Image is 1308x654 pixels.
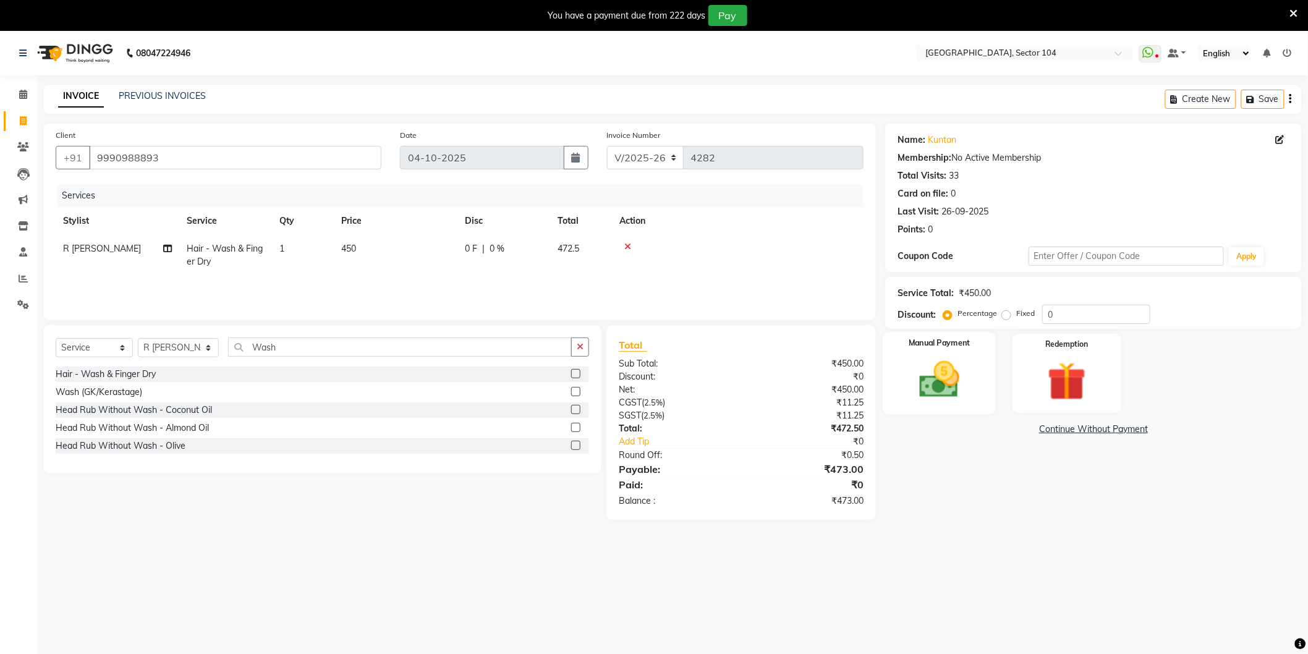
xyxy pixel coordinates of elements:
div: ₹0 [763,435,873,448]
div: Sub Total: [609,357,741,370]
div: No Active Membership [898,151,1289,164]
button: Apply [1229,247,1264,266]
div: Balance : [609,495,741,507]
div: Coupon Code [898,250,1028,263]
span: SGST [619,410,641,421]
div: ( ) [609,396,741,409]
img: logo [32,36,116,70]
div: Services [57,184,873,207]
th: Qty [272,207,334,235]
div: Last Visit: [898,205,939,218]
a: INVOICE [58,85,104,108]
a: PREVIOUS INVOICES [119,90,206,101]
span: 450 [341,243,356,254]
th: Total [550,207,612,235]
label: Invoice Number [607,130,661,141]
th: Stylist [56,207,179,235]
div: ₹0.50 [741,449,873,462]
div: Points: [898,223,925,236]
div: ₹473.00 [741,462,873,477]
div: ₹450.00 [741,383,873,396]
span: Hair - Wash & Finger Dry [187,243,263,267]
div: ( ) [609,409,741,422]
img: _gift.svg [1035,357,1098,406]
div: You have a payment due from 222 days [548,9,706,22]
div: 33 [949,169,959,182]
th: Disc [457,207,550,235]
div: Total Visits: [898,169,946,182]
span: 2.5% [644,397,663,407]
div: ₹11.25 [741,396,873,409]
label: Percentage [958,308,997,319]
input: Enter Offer / Coupon Code [1029,247,1225,266]
label: Date [400,130,417,141]
a: Continue Without Payment [888,423,1299,436]
div: Discount: [898,308,936,321]
button: Create New [1165,90,1236,109]
div: Service Total: [898,287,954,300]
label: Manual Payment [909,338,970,349]
div: 0 [951,187,956,200]
a: Add Tip [609,435,763,448]
span: CGST [619,397,642,408]
div: Round Off: [609,449,741,462]
div: Head Rub Without Wash - Coconut Oil [56,404,212,417]
button: Pay [708,5,747,26]
th: Action [612,207,864,235]
img: _cash.svg [907,357,972,403]
span: | [482,242,485,255]
div: 26-09-2025 [941,205,988,218]
span: 0 F [465,242,477,255]
div: Payable: [609,462,741,477]
div: Membership: [898,151,951,164]
div: ₹450.00 [959,287,991,300]
div: ₹472.50 [741,422,873,435]
label: Client [56,130,75,141]
input: Search or Scan [228,338,572,357]
div: 0 [928,223,933,236]
div: Hair - Wash & Finger Dry [56,368,156,381]
button: +91 [56,146,90,169]
div: Wash (GK/Kerastage) [56,386,142,399]
div: Head Rub Without Wash - Olive [56,440,185,452]
div: ₹450.00 [741,357,873,370]
th: Price [334,207,457,235]
div: Card on file: [898,187,948,200]
div: Paid: [609,477,741,492]
span: 2.5% [643,410,662,420]
label: Redemption [1046,339,1089,350]
div: Discount: [609,370,741,383]
th: Service [179,207,272,235]
div: Total: [609,422,741,435]
label: Fixed [1016,308,1035,319]
b: 08047224946 [136,36,190,70]
div: ₹473.00 [741,495,873,507]
div: Head Rub Without Wash - Almond Oil [56,422,209,435]
span: R [PERSON_NAME] [63,243,141,254]
input: Search by Name/Mobile/Email/Code [89,146,381,169]
span: Total [619,339,647,352]
span: 0 % [490,242,504,255]
div: ₹0 [741,477,873,492]
span: 1 [279,243,284,254]
span: 472.5 [558,243,579,254]
div: Name: [898,134,925,147]
div: Net: [609,383,741,396]
a: Kuntan [928,134,956,147]
div: ₹0 [741,370,873,383]
div: ₹11.25 [741,409,873,422]
button: Save [1241,90,1285,109]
